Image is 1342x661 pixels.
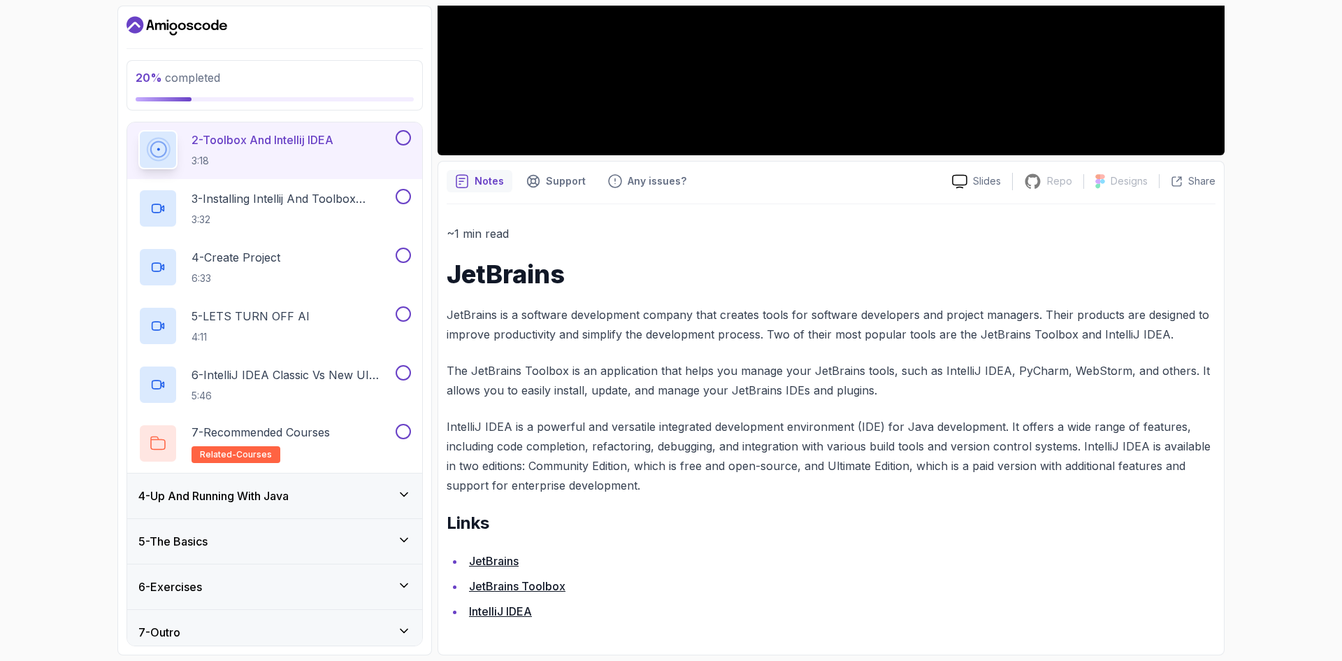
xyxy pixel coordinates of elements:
button: Support button [518,170,594,192]
p: Notes [475,174,504,188]
p: ~1 min read [447,224,1215,243]
button: 3-Installing Intellij And Toolbox Configuration3:32 [138,189,411,228]
p: 3:18 [192,154,333,168]
h1: JetBrains [447,260,1215,288]
p: Support [546,174,586,188]
p: Any issues? [628,174,686,188]
p: Repo [1047,174,1072,188]
button: 5-LETS TURN OFF AI4:11 [138,306,411,346]
button: 4-Up And Running With Java [127,474,422,518]
button: notes button [447,170,512,192]
button: 6-Exercises [127,564,422,609]
p: 3 - Installing Intellij And Toolbox Configuration [192,190,393,207]
p: 6:33 [192,271,280,285]
p: 5:46 [192,389,393,403]
button: Share [1159,174,1215,188]
h3: 5 - The Basics [138,533,208,550]
p: Designs [1111,174,1148,188]
button: 2-Toolbox And Intellij IDEA3:18 [138,130,411,169]
a: JetBrains [469,554,519,568]
p: JetBrains is a software development company that creates tools for software developers and projec... [447,305,1215,344]
h3: 6 - Exercises [138,578,202,595]
p: 3:32 [192,213,393,227]
button: 7-Outro [127,610,422,655]
h3: 7 - Outro [138,624,180,641]
a: JetBrains Toolbox [469,579,565,593]
p: 4:11 [192,330,310,344]
button: 6-IntelliJ IDEA Classic Vs New UI (User Interface)5:46 [138,365,411,404]
p: 4 - Create Project [192,249,280,266]
p: 7 - Recommended Courses [192,424,330,441]
p: Slides [973,174,1001,188]
p: 6 - IntelliJ IDEA Classic Vs New UI (User Interface) [192,367,393,383]
p: 5 - LETS TURN OFF AI [192,308,310,325]
button: Feedback button [600,170,695,192]
span: completed [136,71,220,85]
span: 20 % [136,71,162,85]
h3: 4 - Up And Running With Java [138,488,289,504]
p: 2 - Toolbox And Intellij IDEA [192,132,333,148]
a: Dashboard [127,15,227,37]
p: Share [1188,174,1215,188]
p: IntelliJ IDEA is a powerful and versatile integrated development environment (IDE) for Java devel... [447,417,1215,495]
a: Slides [941,174,1012,189]
span: related-courses [200,449,272,460]
button: 5-The Basics [127,519,422,564]
h2: Links [447,512,1215,534]
a: IntelliJ IDEA [469,604,532,618]
button: 7-Recommended Coursesrelated-courses [138,424,411,463]
button: 4-Create Project6:33 [138,248,411,287]
p: The JetBrains Toolbox is an application that helps you manage your JetBrains tools, such as Intel... [447,361,1215,400]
